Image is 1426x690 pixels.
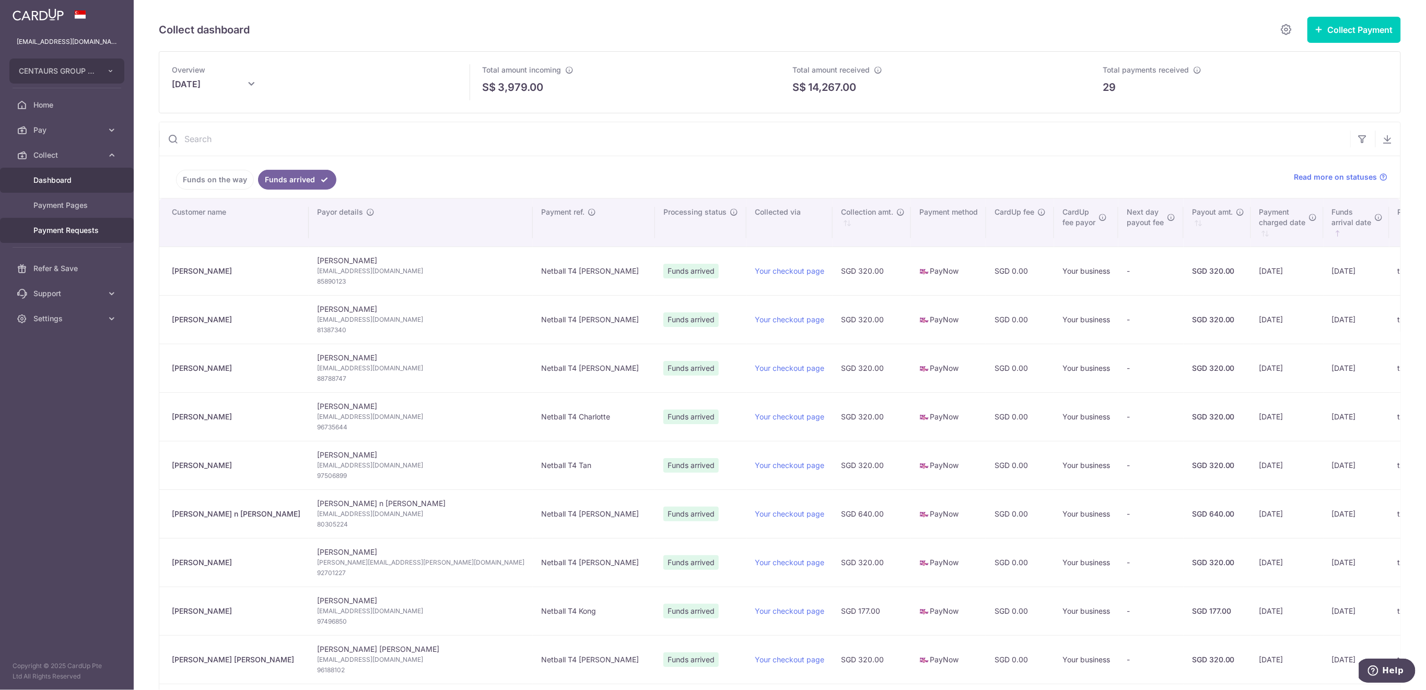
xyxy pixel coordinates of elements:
span: Total payments received [1103,65,1189,74]
td: Your business [1054,441,1118,489]
span: [EMAIL_ADDRESS][DOMAIN_NAME] [317,509,524,519]
td: Netball T4 [PERSON_NAME] [533,635,655,684]
img: paynow-md-4fe65508ce96feda548756c5ee0e473c78d4820b8ea51387c6e4ad89e58a5e61.png [919,509,930,520]
div: SGD 320.00 [1192,412,1243,422]
th: Payout amt. : activate to sort column ascending [1184,198,1251,247]
span: [EMAIL_ADDRESS][DOMAIN_NAME] [317,314,524,325]
td: PayNow [911,538,986,587]
td: - [1118,538,1184,587]
td: PayNow [911,392,986,441]
td: SGD 0.00 [986,247,1054,295]
div: [PERSON_NAME] [172,557,300,568]
td: [DATE] [1251,635,1324,684]
td: SGD 640.00 [833,489,911,538]
a: Your checkout page [755,412,824,421]
div: [PERSON_NAME] [PERSON_NAME] [172,654,300,665]
span: 88788747 [317,373,524,384]
td: PayNow [911,247,986,295]
span: Payment ref. [541,207,585,217]
th: Fundsarrival date : activate to sort column ascending [1324,198,1389,247]
td: [DATE] [1324,635,1389,684]
div: [PERSON_NAME] n [PERSON_NAME] [172,509,300,519]
a: Funds on the way [176,170,254,190]
span: Overview [172,65,205,74]
th: Collected via [746,198,833,247]
iframe: Opens a widget where you can find more information [1359,659,1416,685]
th: Next daypayout fee [1118,198,1184,247]
span: Funds arrived [663,312,719,327]
td: - [1118,295,1184,344]
td: - [1118,489,1184,538]
td: [DATE] [1324,392,1389,441]
td: [DATE] [1324,441,1389,489]
span: [PERSON_NAME][EMAIL_ADDRESS][PERSON_NAME][DOMAIN_NAME] [317,557,524,568]
span: Help [24,7,45,17]
p: [EMAIL_ADDRESS][DOMAIN_NAME] [17,37,117,47]
td: Your business [1054,587,1118,635]
td: SGD 0.00 [986,441,1054,489]
span: Dashboard [33,175,102,185]
img: paynow-md-4fe65508ce96feda548756c5ee0e473c78d4820b8ea51387c6e4ad89e58a5e61.png [919,461,930,471]
img: paynow-md-4fe65508ce96feda548756c5ee0e473c78d4820b8ea51387c6e4ad89e58a5e61.png [919,315,930,325]
td: SGD 0.00 [986,538,1054,587]
span: Pay [33,125,102,135]
td: - [1118,441,1184,489]
td: SGD 320.00 [833,538,911,587]
div: [PERSON_NAME] [172,314,300,325]
span: 96735644 [317,422,524,432]
span: S$ [792,79,806,95]
span: CENTAURS GROUP PRIVATE LIMITED [19,66,96,76]
td: Netball T4 [PERSON_NAME] [533,295,655,344]
p: 14,267.00 [808,79,856,95]
span: Payment charged date [1259,207,1306,228]
td: SGD 0.00 [986,587,1054,635]
span: [EMAIL_ADDRESS][DOMAIN_NAME] [317,606,524,616]
p: 3,979.00 [498,79,543,95]
span: CardUp fee [995,207,1034,217]
td: [DATE] [1251,392,1324,441]
span: Funds arrival date [1332,207,1372,228]
span: [EMAIL_ADDRESS][DOMAIN_NAME] [317,460,524,471]
div: SGD 320.00 [1192,363,1243,373]
td: SGD 177.00 [833,587,911,635]
span: Funds arrived [663,555,719,570]
td: [DATE] [1324,344,1389,392]
td: SGD 0.00 [986,295,1054,344]
td: [PERSON_NAME] [309,295,533,344]
div: SGD 640.00 [1192,509,1243,519]
span: [EMAIL_ADDRESS][DOMAIN_NAME] [317,363,524,373]
img: paynow-md-4fe65508ce96feda548756c5ee0e473c78d4820b8ea51387c6e4ad89e58a5e61.png [919,266,930,277]
div: SGD 320.00 [1192,557,1243,568]
td: Netball T4 [PERSON_NAME] [533,344,655,392]
td: [DATE] [1324,489,1389,538]
div: [PERSON_NAME] [172,606,300,616]
td: [DATE] [1324,247,1389,295]
div: SGD 177.00 [1192,606,1243,616]
td: PayNow [911,635,986,684]
a: Your checkout page [755,266,824,275]
img: paynow-md-4fe65508ce96feda548756c5ee0e473c78d4820b8ea51387c6e4ad89e58a5e61.png [919,558,930,568]
a: Your checkout page [755,655,824,664]
span: 97506899 [317,471,524,481]
th: Processing status [655,198,746,247]
div: SGD 320.00 [1192,266,1243,276]
th: CardUpfee payor [1054,198,1118,247]
th: Collection amt. : activate to sort column ascending [833,198,911,247]
span: Read more on statuses [1294,172,1377,182]
span: Payment Requests [33,225,102,236]
span: 80305224 [317,519,524,530]
span: Total amount incoming [482,65,561,74]
div: SGD 320.00 [1192,654,1243,665]
td: [PERSON_NAME] [309,538,533,587]
span: CardUp fee payor [1062,207,1095,228]
div: SGD 320.00 [1192,314,1243,325]
span: Payment Pages [33,200,102,210]
span: 96188102 [317,665,524,675]
button: CENTAURS GROUP PRIVATE LIMITED [9,59,124,84]
td: [PERSON_NAME] [PERSON_NAME] [309,635,533,684]
td: - [1118,587,1184,635]
td: [DATE] [1251,587,1324,635]
span: 92701227 [317,568,524,578]
td: [DATE] [1251,441,1324,489]
p: 29 [1103,79,1116,95]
